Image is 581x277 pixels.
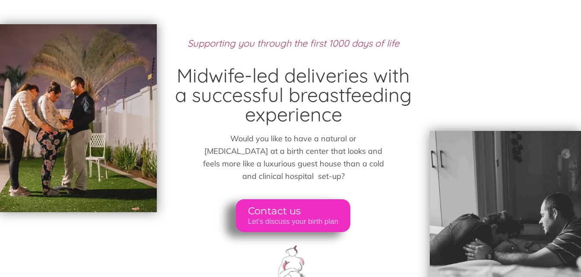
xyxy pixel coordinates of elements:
a: Contact us Let's discuss your birth plan [236,199,351,232]
h2: Midwife-led deliveries with a successful breastfeeding experience [174,66,412,124]
span: Supporting you through the first 1000 days of life [187,37,399,49]
span: Contact us [248,205,339,217]
p: Would you like to have a natural or [MEDICAL_DATA] at a birth center that looks and feels more li... [198,133,389,182]
span: Let's discuss your birth plan [248,217,339,226]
